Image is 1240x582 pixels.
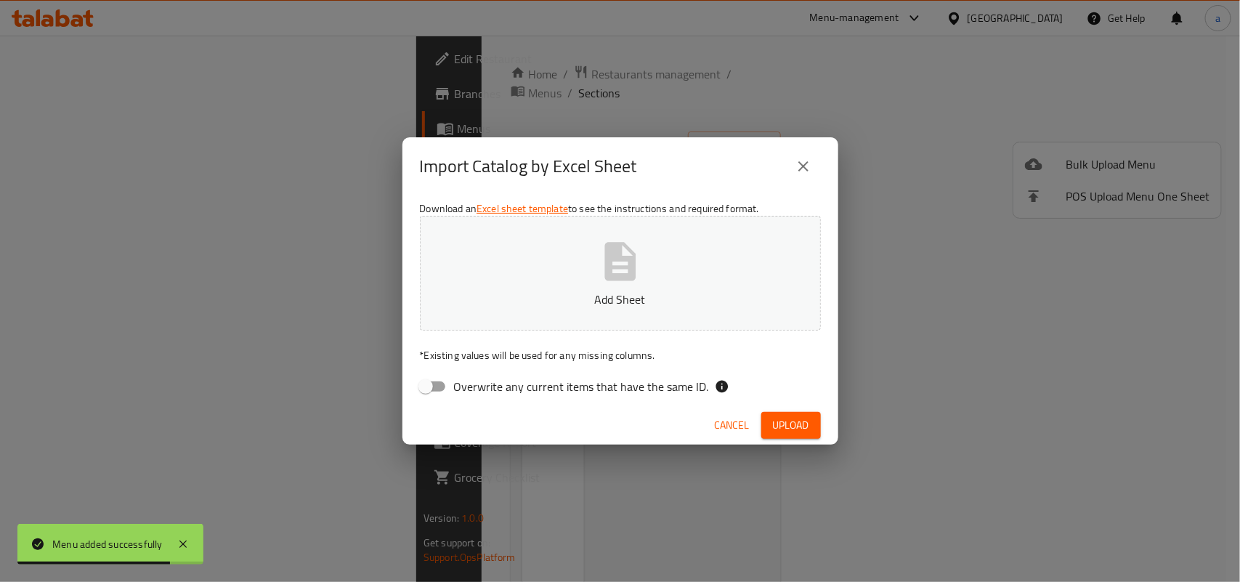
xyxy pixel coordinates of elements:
[786,149,821,184] button: close
[420,348,821,363] p: Existing values will be used for any missing columns.
[709,412,755,439] button: Cancel
[715,379,729,394] svg: If the overwrite option isn't selected, then the items that match an existing ID will be ignored ...
[477,199,568,218] a: Excel sheet template
[442,291,798,308] p: Add Sheet
[402,195,838,406] div: Download an to see the instructions and required format.
[761,412,821,439] button: Upload
[454,378,709,395] span: Overwrite any current items that have the same ID.
[715,416,750,435] span: Cancel
[773,416,809,435] span: Upload
[420,155,637,178] h2: Import Catalog by Excel Sheet
[420,216,821,331] button: Add Sheet
[52,536,163,552] div: Menu added successfully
